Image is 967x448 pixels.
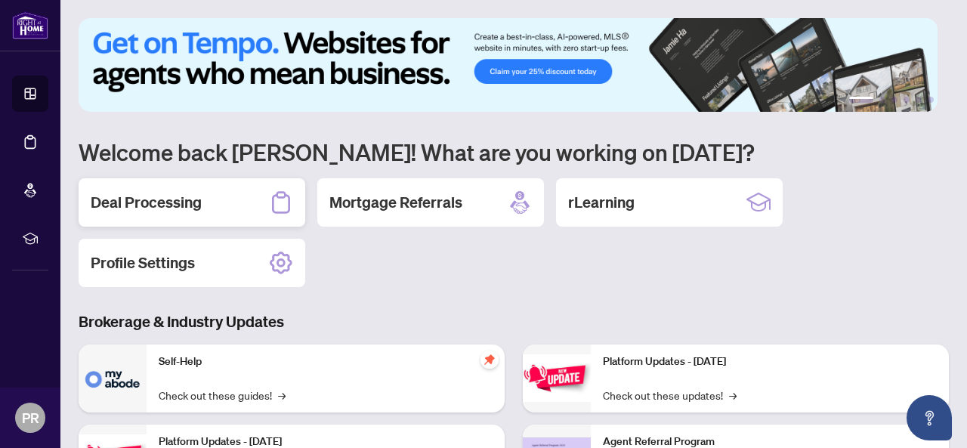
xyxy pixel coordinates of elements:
h2: Profile Settings [91,252,195,273]
img: logo [12,11,48,39]
span: PR [22,407,39,428]
img: Self-Help [79,344,147,412]
p: Self-Help [159,354,493,370]
button: 1 [849,97,873,103]
span: pushpin [480,351,499,369]
p: Platform Updates - [DATE] [603,354,937,370]
h2: Deal Processing [91,192,202,213]
h3: Brokerage & Industry Updates [79,311,949,332]
button: 3 [891,97,897,103]
img: Platform Updates - June 23, 2025 [523,354,591,402]
h2: rLearning [568,192,635,213]
button: 5 [916,97,922,103]
button: Open asap [907,395,952,440]
span: → [278,387,286,403]
img: Slide 0 [79,18,938,112]
a: Check out these updates!→ [603,387,737,403]
span: → [729,387,737,403]
h2: Mortgage Referrals [329,192,462,213]
button: 6 [928,97,934,103]
button: 2 [879,97,885,103]
h1: Welcome back [PERSON_NAME]! What are you working on [DATE]? [79,137,949,166]
a: Check out these guides!→ [159,387,286,403]
button: 4 [904,97,910,103]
